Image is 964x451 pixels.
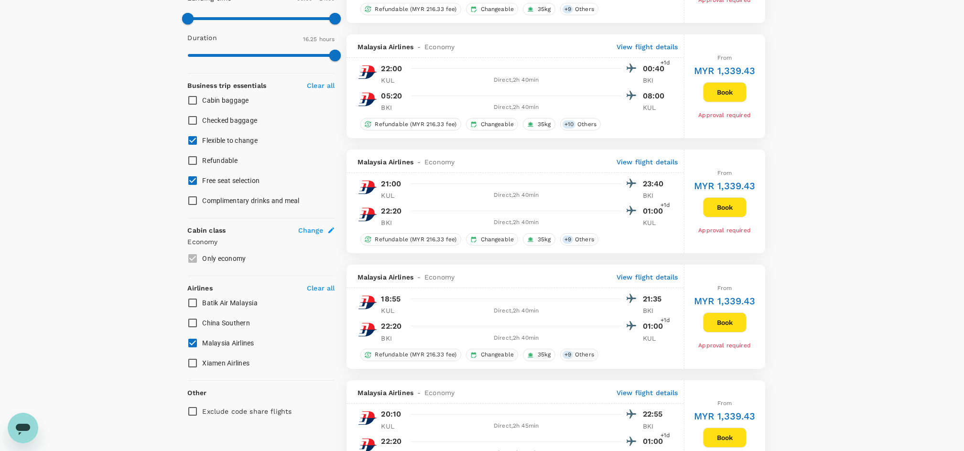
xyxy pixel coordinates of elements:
[188,226,226,234] strong: Cabin class
[8,413,38,443] iframe: Button to launch messaging window
[411,75,622,85] div: Direct , 2h 40min
[617,272,678,282] p: View flight details
[466,233,519,246] div: Changeable
[643,321,667,332] p: 01:00
[360,233,461,246] div: Refundable (MYR 216.33 fee)
[643,90,667,102] p: 08:00
[523,118,555,130] div: 35kg
[694,63,756,78] h6: MYR 1,339.43
[661,201,670,210] span: +1d
[371,5,461,13] span: Refundable (MYR 216.33 fee)
[466,118,519,130] div: Changeable
[298,225,324,235] span: Change
[358,205,377,224] img: MH
[203,177,260,184] span: Free seat selection
[360,118,461,130] div: Refundable (MYR 216.33 fee)
[560,349,598,361] div: +9Others
[563,236,573,244] span: + 9
[411,333,622,343] div: Direct , 2h 40min
[694,178,756,193] h6: MYR 1,339.43
[560,118,601,130] div: +10Others
[698,227,751,234] span: Approval required
[694,408,756,424] h6: MYR 1,339.43
[360,349,461,361] div: Refundable (MYR 216.33 fee)
[523,349,555,361] div: 35kg
[643,436,667,447] p: 01:00
[424,388,455,397] span: Economy
[381,321,402,332] p: 22:20
[411,306,622,316] div: Direct , 2h 40min
[477,120,518,129] span: Changeable
[381,408,401,420] p: 20:10
[188,284,213,292] strong: Airlines
[560,3,598,15] div: +9Others
[703,312,747,333] button: Book
[358,42,414,52] span: Malaysia Airlines
[411,218,622,227] div: Direct , 2h 40min
[534,5,555,13] span: 35kg
[523,3,555,15] div: 35kg
[203,97,249,104] span: Cabin baggage
[643,293,667,305] p: 21:35
[424,272,455,282] span: Economy
[203,197,300,204] span: Complimentary drinks and meal
[360,3,461,15] div: Refundable (MYR 216.33 fee)
[703,82,747,102] button: Book
[188,82,267,89] strong: Business trip essentials
[381,90,402,102] p: 05:20
[534,351,555,359] span: 35kg
[203,319,250,327] span: China Southern
[371,120,461,129] span: Refundable (MYR 216.33 fee)
[381,421,405,431] p: KUL
[358,293,377,312] img: MH
[617,388,678,397] p: View flight details
[307,81,335,90] p: Clear all
[477,236,518,244] span: Changeable
[424,42,455,52] span: Economy
[643,178,667,190] p: 23:40
[381,436,402,447] p: 22:20
[413,42,424,52] span: -
[358,90,377,109] img: MH
[411,421,622,431] div: Direct , 2h 45min
[371,351,461,359] span: Refundable (MYR 216.33 fee)
[413,388,424,397] span: -
[203,117,258,124] span: Checked baggage
[523,233,555,246] div: 35kg
[203,137,258,144] span: Flexible to change
[661,58,670,68] span: +1d
[643,421,667,431] p: BKI
[534,120,555,129] span: 35kg
[617,42,678,52] p: View flight details
[203,407,292,416] p: Exclude code share flights
[571,351,598,359] span: Others
[381,333,405,343] p: BKI
[203,299,258,307] span: Batik Air Malaysia
[717,54,732,61] span: From
[477,5,518,13] span: Changeable
[371,236,461,244] span: Refundable (MYR 216.33 fee)
[643,191,667,200] p: BKI
[203,339,254,347] span: Malaysia Airlines
[466,3,519,15] div: Changeable
[466,349,519,361] div: Changeable
[574,120,600,129] span: Others
[381,293,401,305] p: 18:55
[358,408,377,428] img: MH
[381,103,405,112] p: BKI
[534,236,555,244] span: 35kg
[643,408,667,420] p: 22:55
[381,191,405,200] p: KUL
[381,205,402,217] p: 22:20
[694,293,756,309] h6: MYR 1,339.43
[477,351,518,359] span: Changeable
[381,306,405,315] p: KUL
[698,112,751,118] span: Approval required
[563,351,573,359] span: + 9
[643,103,667,112] p: KUL
[717,285,732,291] span: From
[643,75,667,85] p: BKI
[203,157,238,164] span: Refundable
[381,218,405,227] p: BKI
[563,120,575,129] span: + 10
